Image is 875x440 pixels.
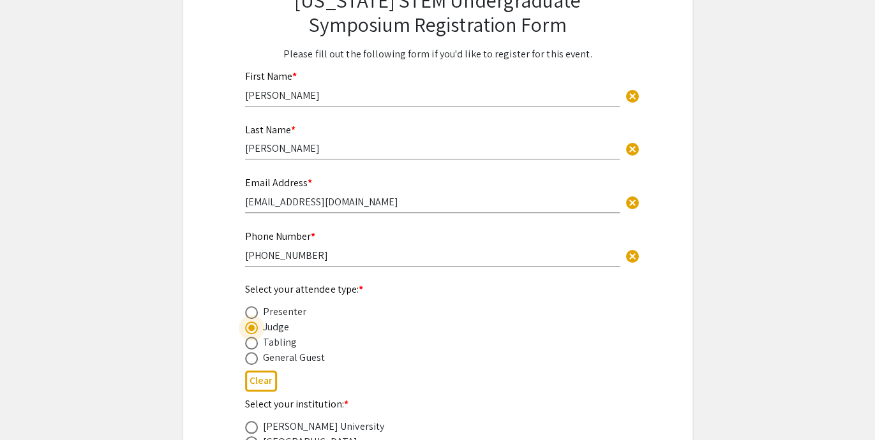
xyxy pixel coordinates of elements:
[245,176,312,189] mat-label: Email Address
[620,136,645,161] button: Clear
[245,89,620,102] input: Type Here
[625,89,640,104] span: cancel
[620,243,645,268] button: Clear
[263,335,297,350] div: Tabling
[620,82,645,108] button: Clear
[620,189,645,215] button: Clear
[625,249,640,264] span: cancel
[245,70,297,83] mat-label: First Name
[245,142,620,155] input: Type Here
[10,383,54,430] iframe: Chat
[245,249,620,262] input: Type Here
[625,195,640,210] span: cancel
[245,397,349,411] mat-label: Select your institution:
[245,370,277,392] button: Clear
[245,47,631,62] p: Please fill out the following form if you'd like to register for this event.
[245,230,315,243] mat-label: Phone Number
[245,123,295,136] mat-label: Last Name
[263,419,384,434] div: [PERSON_NAME] University
[245,195,620,209] input: Type Here
[263,319,290,335] div: Judge
[263,304,307,319] div: Presenter
[245,282,364,296] mat-label: Select your attendee type:
[625,142,640,157] span: cancel
[263,350,325,365] div: General Guest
